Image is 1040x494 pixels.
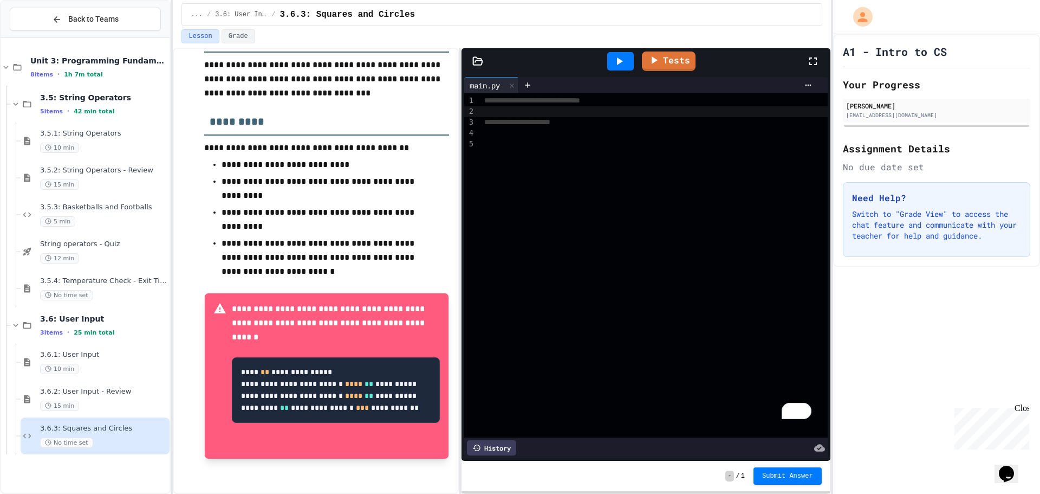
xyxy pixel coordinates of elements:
[40,424,167,433] span: 3.6.3: Squares and Circles
[30,71,53,78] span: 8 items
[843,141,1030,156] h2: Assignment Details
[464,117,475,128] div: 3
[40,240,167,249] span: String operators - Quiz
[4,4,75,69] div: Chat with us now!Close
[725,471,733,482] span: -
[64,71,103,78] span: 1h 7m total
[481,93,828,438] div: To enrich screen reader interactions, please activate Accessibility in Grammarly extension settings
[40,129,167,138] span: 3.5.1: String Operators
[181,29,219,43] button: Lesson
[40,179,79,190] span: 15 min
[40,93,167,102] span: 3.5: String Operators
[222,29,255,43] button: Grade
[215,10,267,19] span: 3.6: User Input
[741,472,745,480] span: 1
[994,451,1029,483] iframe: chat widget
[57,70,60,79] span: •
[464,80,505,91] div: main.py
[467,440,516,455] div: History
[950,403,1029,450] iframe: chat widget
[67,107,69,116] span: •
[40,387,167,396] span: 3.6.2: User Input - Review
[271,10,275,19] span: /
[10,8,161,31] button: Back to Teams
[852,191,1021,204] h3: Need Help?
[40,108,63,115] span: 5 items
[753,467,822,485] button: Submit Answer
[40,401,79,411] span: 15 min
[843,161,1030,174] div: No due date set
[74,108,114,115] span: 42 min total
[762,472,813,480] span: Submit Answer
[40,216,75,227] span: 5 min
[40,329,63,336] span: 3 items
[464,77,519,93] div: main.py
[843,77,1030,92] h2: Your Progress
[67,328,69,337] span: •
[30,56,167,66] span: Unit 3: Programming Fundamentals
[40,314,167,324] span: 3.6: User Input
[846,101,1027,111] div: [PERSON_NAME]
[464,95,475,106] div: 1
[40,364,79,374] span: 10 min
[464,106,475,117] div: 2
[40,166,167,175] span: 3.5.2: String Operators - Review
[74,329,114,336] span: 25 min total
[40,350,167,360] span: 3.6.1: User Input
[464,128,475,139] div: 4
[68,14,119,25] span: Back to Teams
[843,44,947,59] h1: A1 - Intro to CS
[40,253,79,264] span: 12 min
[280,8,415,21] span: 3.6.3: Squares and Circles
[852,209,1021,241] p: Switch to "Grade View" to access the chat feature and communicate with your teacher for help and ...
[642,52,695,71] a: Tests
[207,10,211,19] span: /
[40,203,167,212] span: 3.5.3: Basketballs and Footballs
[40,438,93,448] span: No time set
[846,111,1027,119] div: [EMAIL_ADDRESS][DOMAIN_NAME]
[842,4,875,29] div: My Account
[40,277,167,286] span: 3.5.4: Temperature Check - Exit Ticket
[191,10,203,19] span: ...
[736,472,740,480] span: /
[40,143,79,153] span: 10 min
[464,139,475,150] div: 5
[40,290,93,300] span: No time set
